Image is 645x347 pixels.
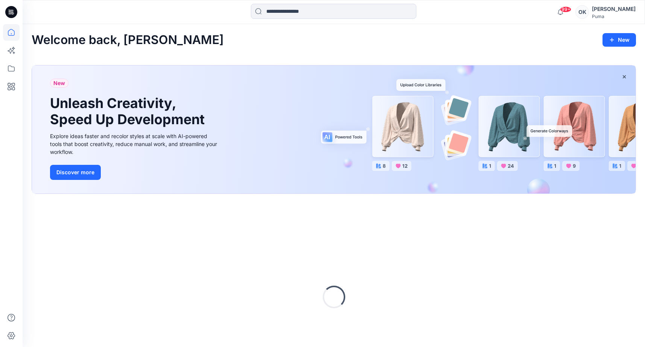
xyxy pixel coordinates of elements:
[603,33,636,47] button: New
[50,165,101,180] button: Discover more
[592,5,636,14] div: [PERSON_NAME]
[560,6,571,12] span: 99+
[50,95,208,128] h1: Unleash Creativity, Speed Up Development
[50,165,219,180] a: Discover more
[575,5,589,19] div: OK
[32,33,224,47] h2: Welcome back, [PERSON_NAME]
[50,132,219,156] div: Explore ideas faster and recolor styles at scale with AI-powered tools that boost creativity, red...
[592,14,636,19] div: Puma
[53,79,65,88] span: New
